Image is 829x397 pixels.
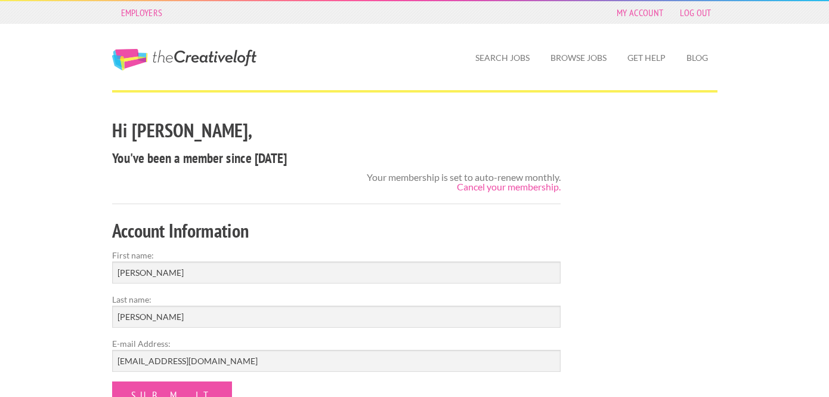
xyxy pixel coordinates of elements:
[112,49,256,70] a: The Creative Loft
[112,149,561,168] h4: You've been a member since [DATE]
[541,44,616,72] a: Browse Jobs
[466,44,539,72] a: Search Jobs
[112,117,561,144] h2: Hi [PERSON_NAME],
[112,249,561,261] label: First name:
[618,44,675,72] a: Get Help
[367,173,561,192] div: Your membership is set to auto-renew monthly.
[112,337,561,350] label: E-mail Address:
[112,217,561,244] h2: Account Information
[115,4,169,21] a: Employers
[112,293,561,306] label: Last name:
[457,181,561,192] a: Cancel your membership.
[611,4,669,21] a: My Account
[674,4,717,21] a: Log Out
[677,44,717,72] a: Blog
